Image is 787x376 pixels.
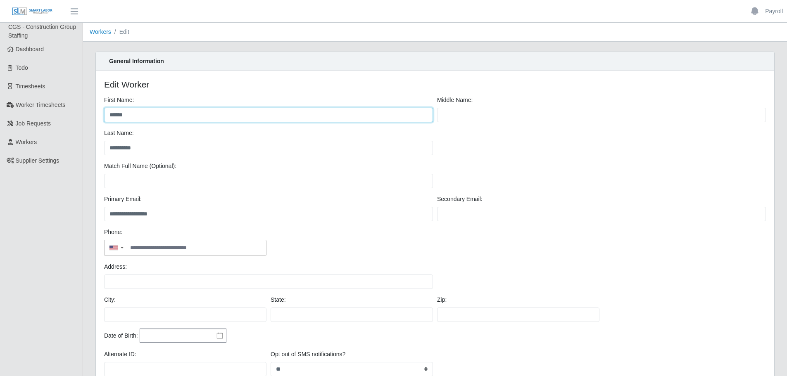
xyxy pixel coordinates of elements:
span: Supplier Settings [16,157,59,164]
label: Primary Email: [104,195,142,203]
li: Edit [111,28,129,36]
label: Secondary Email: [437,195,483,203]
span: Job Requests [16,120,51,127]
label: First Name: [104,96,134,104]
h4: Edit Worker [104,79,373,90]
span: Todo [16,64,28,71]
label: Alternate ID: [104,350,136,359]
span: Dashboard [16,46,44,52]
span: Timesheets [16,83,45,90]
strong: General Information [109,58,164,64]
label: Phone: [104,228,122,236]
label: State: [271,296,286,304]
label: Middle Name: [437,96,473,104]
div: Country Code Selector [105,240,127,255]
span: CGS - Construction Group Staffing [8,24,76,39]
label: City: [104,296,116,304]
span: ▼ [120,246,124,249]
label: Match Full Name (Optional): [104,162,176,170]
label: Date of Birth: [104,331,138,340]
img: SLM Logo [12,7,53,16]
a: Payroll [765,7,783,16]
label: Zip: [437,296,447,304]
a: Workers [90,28,111,35]
label: Opt out of SMS notifications? [271,350,345,359]
span: Worker Timesheets [16,102,65,108]
span: Workers [16,139,37,145]
label: Address: [104,262,127,271]
label: Last Name: [104,129,134,137]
